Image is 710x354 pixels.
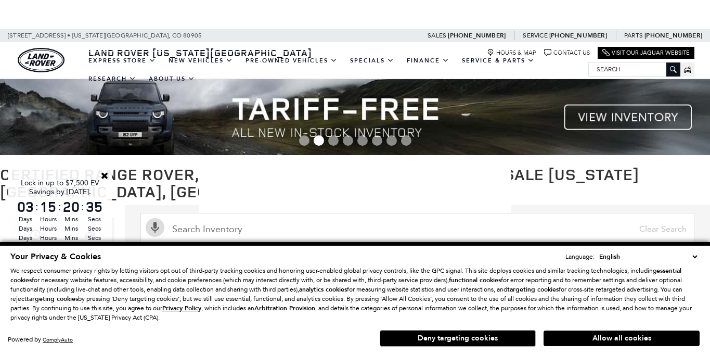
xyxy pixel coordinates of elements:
input: Search [589,63,680,75]
a: Pre-Owned Vehicles [239,52,344,70]
span: Secs [84,214,104,224]
a: Visit Our Jaguar Website [602,49,690,57]
span: Go to slide 4 [343,135,353,146]
div: Language: [565,254,595,260]
a: [PHONE_NUMBER] [549,31,607,40]
strong: targeting cookies [507,285,559,294]
a: ComplyAuto [43,336,73,343]
a: Finance [401,52,456,70]
span: Mins [61,233,81,243]
a: Service & Parts [456,52,541,70]
span: Mins [61,214,81,224]
span: 03 [16,199,35,214]
span: Mins [61,224,81,233]
span: Go to slide 7 [386,135,397,146]
img: Land Rover [18,48,64,72]
select: Language Select [597,251,700,262]
a: Research [82,70,143,88]
input: Search Inventory [140,213,694,245]
span: CO [172,29,182,42]
span: Hours [38,214,58,224]
div: Powered by [8,336,73,343]
a: [STREET_ADDRESS] • [US_STATE][GEOGRAPHIC_DATA], CO 80905 [8,32,202,39]
span: Go to slide 5 [357,135,368,146]
span: Hours [38,224,58,233]
span: Go to slide 1 [299,135,309,146]
span: [US_STATE][GEOGRAPHIC_DATA], [72,29,171,42]
a: About Us [143,70,201,88]
a: [PHONE_NUMBER] [644,31,702,40]
a: Privacy Policy [162,305,201,312]
strong: Arbitration Provision [254,304,315,312]
span: 15 [38,199,58,214]
span: : [58,199,61,214]
a: Specials [344,52,401,70]
a: Close [100,171,109,180]
span: [STREET_ADDRESS] • [8,29,71,42]
span: Lock in up to $7,500 EV Savings by [DATE]. [21,179,99,196]
span: 35 [84,199,104,214]
span: Days [16,233,35,243]
a: EXPRESS STORE [82,52,162,70]
button: Deny targeting cookies [380,330,536,347]
span: Days [16,224,35,233]
span: 80905 [183,29,202,42]
span: 20 [61,199,81,214]
p: We respect consumer privacy rights by letting visitors opt out of third-party tracking cookies an... [10,266,700,322]
span: Hours [38,233,58,243]
span: Go to slide 6 [372,135,382,146]
strong: functional cookies [449,276,501,284]
img: blank image [199,52,511,260]
span: : [35,199,38,214]
a: Land Rover [US_STATE][GEOGRAPHIC_DATA] [82,46,318,59]
a: New Vehicles [162,52,239,70]
nav: Main Navigation [82,52,588,88]
strong: analytics cookies [299,285,347,294]
span: Secs [84,224,104,233]
a: Hours & Map [487,49,536,57]
span: Days [16,214,35,224]
u: Privacy Policy [162,304,201,312]
span: Go to slide 8 [401,135,411,146]
button: Allow all cookies [544,331,700,346]
span: Secs [84,233,104,243]
a: land-rover [18,48,64,72]
span: Go to slide 2 [314,135,324,146]
strong: targeting cookies [27,295,78,303]
span: Land Rover [US_STATE][GEOGRAPHIC_DATA] [88,46,312,59]
span: Go to slide 3 [328,135,339,146]
svg: Click to toggle on voice search [146,218,164,237]
span: Parts [624,32,643,39]
span: Your Privacy & Cookies [10,251,101,262]
span: : [81,199,84,214]
a: Contact Us [544,49,590,57]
